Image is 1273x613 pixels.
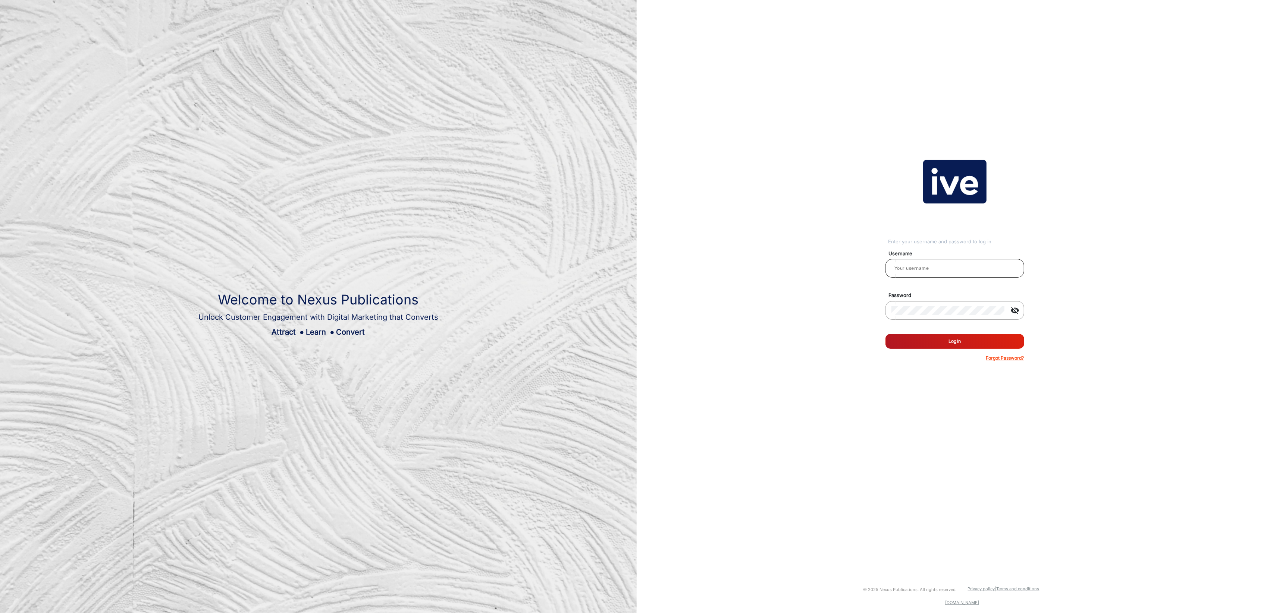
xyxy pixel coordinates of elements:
div: Attract Learn Convert [198,326,438,338]
a: | [995,586,997,591]
a: Privacy policy [968,586,995,591]
span: ● [330,328,334,336]
mat-label: Password [883,292,1033,299]
p: Forgot Password? [986,355,1024,361]
img: vmg-logo [923,160,987,204]
a: [DOMAIN_NAME] [945,600,979,605]
div: Unlock Customer Engagement with Digital Marketing that Converts [198,312,438,323]
button: Log In [885,334,1024,349]
a: Terms and conditions [997,586,1040,591]
h1: Welcome to Nexus Publications [198,292,438,308]
span: ● [300,328,304,336]
mat-icon: visibility_off [1006,306,1024,315]
div: Enter your username and password to log in [888,238,1024,246]
small: © 2025 Nexus Publications. All rights reserved. [863,587,957,592]
mat-label: Username [883,250,1033,257]
input: Your username [891,264,1018,273]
